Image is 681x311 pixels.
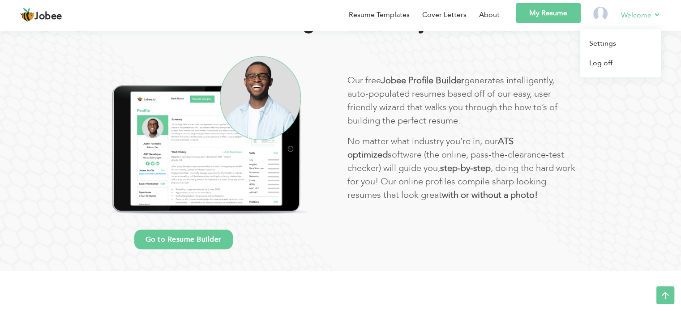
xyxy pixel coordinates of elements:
span: Jobee [34,12,62,21]
a: Resume Templates [349,9,410,20]
b: Jobee Proﬁle Builder [381,74,464,86]
b: step-by-step [440,162,491,174]
img: Profile Img [593,7,608,21]
a: My Resume [516,3,581,23]
a: Cover Letters [422,9,467,20]
a: Settings [580,34,661,53]
a: Welcome [621,9,661,21]
a: Jobee [20,8,62,22]
b: with or without a photo! [442,189,538,201]
a: About [479,9,500,20]
p: Our free generates intelligently, auto-populated resumes based off of our easy, user friendly wiz... [347,74,576,128]
a: Go to Resume Builder [134,230,233,249]
a: Log off [580,53,661,73]
p: No matter what industry you’re in, our software (the online, pass-the-clearance-test checker) wil... [347,135,576,202]
img: jobee.io [20,8,34,22]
